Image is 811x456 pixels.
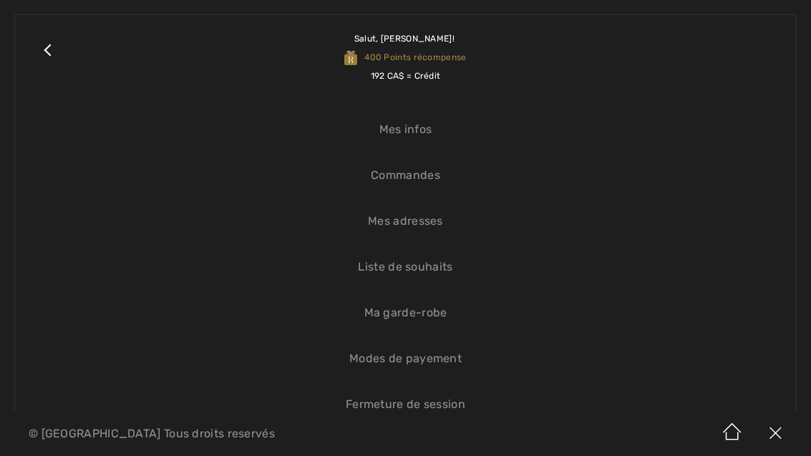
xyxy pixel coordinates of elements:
a: Commandes [29,160,782,191]
img: Accueil [711,412,754,456]
a: Mes adresses [29,205,782,237]
img: X [754,412,797,456]
span: Salut, [PERSON_NAME]! [354,34,455,44]
a: Ma garde-robe [29,297,782,329]
p: © [GEOGRAPHIC_DATA] Tous droits reservés [29,429,477,439]
span: 400 Points récompense [344,52,466,62]
a: Liste de souhaits [29,251,782,283]
a: Modes de payement [29,343,782,374]
a: Fermeture de session [29,389,782,420]
span: 192 CA$ = Crédit [371,71,441,81]
a: Mes infos [29,114,782,145]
